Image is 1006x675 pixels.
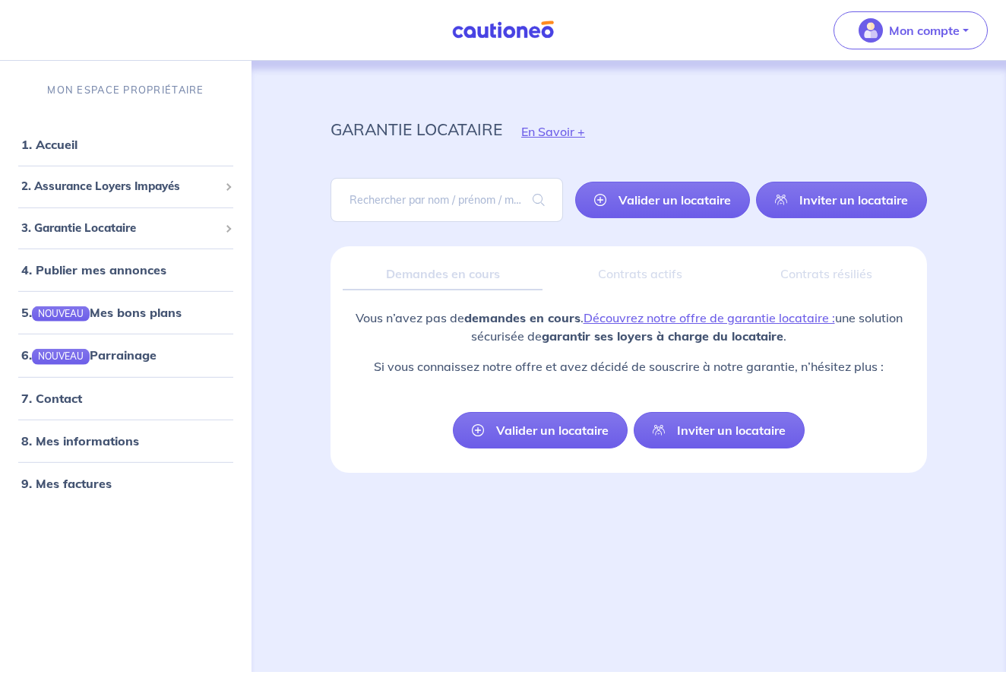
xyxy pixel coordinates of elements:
div: 2. Assurance Loyers Impayés [6,172,245,201]
p: Mon compte [889,21,960,40]
a: Inviter un locataire [634,412,805,448]
div: 4. Publier mes annonces [6,255,245,285]
a: Valider un locataire [453,412,628,448]
a: Valider un locataire [575,182,750,218]
div: 9. Mes factures [6,467,245,498]
p: Vous n’avez pas de . une solution sécurisée de . [343,309,915,345]
button: En Savoir + [502,109,604,154]
a: 6.NOUVEAUParrainage [21,347,157,363]
span: search [514,179,563,221]
p: MON ESPACE PROPRIÉTAIRE [47,83,204,97]
div: 7. Contact [6,382,245,413]
div: 1. Accueil [6,129,245,160]
p: Si vous connaissez notre offre et avez décidé de souscrire à notre garantie, n’hésitez plus : [343,357,915,376]
span: 3. Garantie Locataire [21,220,219,237]
div: 6.NOUVEAUParrainage [6,340,245,370]
div: 3. Garantie Locataire [6,214,245,243]
img: Cautioneo [446,21,560,40]
a: 1. Accueil [21,137,78,152]
strong: demandes en cours [464,310,581,325]
a: 8. Mes informations [21,433,139,448]
strong: garantir ses loyers à charge du locataire [542,328,783,344]
a: 4. Publier mes annonces [21,262,166,277]
a: Découvrez notre offre de garantie locataire : [584,310,835,325]
a: Inviter un locataire [756,182,927,218]
button: illu_account_valid_menu.svgMon compte [834,11,988,49]
input: Rechercher par nom / prénom / mail du locataire [331,178,563,222]
p: garantie locataire [331,116,502,143]
a: 7. Contact [21,390,82,405]
div: 8. Mes informations [6,425,245,455]
span: 2. Assurance Loyers Impayés [21,178,219,195]
div: 5.NOUVEAUMes bons plans [6,297,245,328]
a: 9. Mes factures [21,475,112,490]
img: illu_account_valid_menu.svg [859,18,883,43]
a: 5.NOUVEAUMes bons plans [21,305,182,320]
